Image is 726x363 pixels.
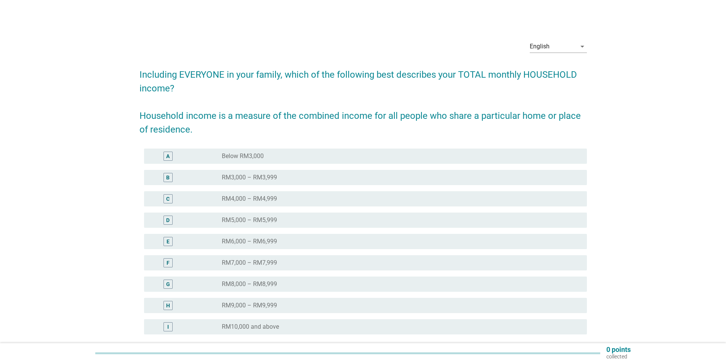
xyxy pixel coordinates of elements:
i: arrow_drop_down [578,42,587,51]
p: 0 points [606,346,631,353]
label: Below RM3,000 [222,152,264,160]
div: A [166,152,170,160]
p: collected [606,353,631,360]
label: RM6,000 – RM6,999 [222,238,277,245]
label: RM10,000 and above [222,323,279,331]
label: RM5,000 – RM5,999 [222,216,277,224]
h2: Including EVERYONE in your family, which of the following best describes your TOTAL monthly HOUSE... [139,60,587,136]
label: RM8,000 – RM8,999 [222,280,277,288]
label: RM3,000 – RM3,999 [222,174,277,181]
label: RM7,000 – RM7,999 [222,259,277,267]
div: F [167,259,170,267]
div: H [166,302,170,310]
div: English [530,43,550,50]
label: RM9,000 – RM9,999 [222,302,277,309]
label: RM4,000 – RM4,999 [222,195,277,203]
div: E [167,238,170,246]
div: G [166,280,170,288]
div: I [167,323,169,331]
div: B [166,174,170,182]
div: D [166,216,170,224]
div: C [166,195,170,203]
